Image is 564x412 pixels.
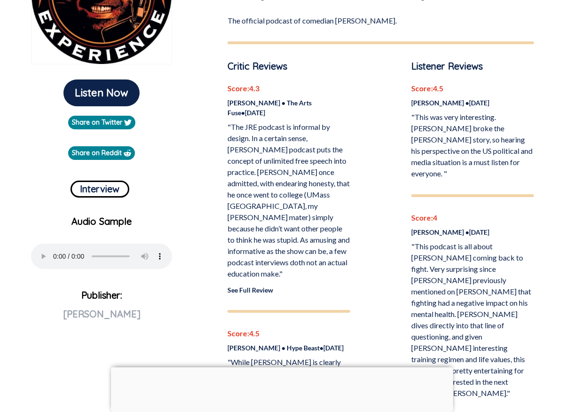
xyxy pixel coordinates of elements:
p: Critic Reviews [227,59,350,73]
p: "The JRE podcast is informal by design. In a certain sense, [PERSON_NAME] podcast puts the concep... [227,121,350,279]
p: The official podcast of comedian [PERSON_NAME]. [227,11,534,26]
button: Listen Now [63,79,140,106]
p: Listener Reviews [411,59,534,73]
p: Score: 4.5 [411,83,534,94]
p: [PERSON_NAME] • The Arts Fuse • [DATE] [227,98,350,118]
iframe: Advertisement [111,367,453,410]
p: Publisher: [8,286,196,354]
a: See Full Review [227,286,273,294]
button: Interview [70,181,129,198]
audio: Your browser does not support the audio element [31,244,172,269]
span: [PERSON_NAME] [63,308,141,320]
a: Share on Twitter [68,116,135,129]
a: Share on Reddit [68,146,135,160]
p: [PERSON_NAME] • [DATE] [411,98,534,108]
p: Score: 4 [411,212,534,223]
p: "This was very interesting. [PERSON_NAME] broke the [PERSON_NAME] story, so hearing his perspecti... [411,111,534,179]
p: Audio Sample [8,214,196,229]
p: [PERSON_NAME] • [DATE] [411,227,534,237]
p: Score: 4.3 [227,83,350,94]
p: Score: 4.5 [227,328,350,339]
p: "This podcast is all about [PERSON_NAME] coming back to fight. Very surprising since [PERSON_NAME... [411,241,534,399]
p: [PERSON_NAME] • Hype Beast • [DATE] [227,343,350,353]
a: Interview [70,177,129,198]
